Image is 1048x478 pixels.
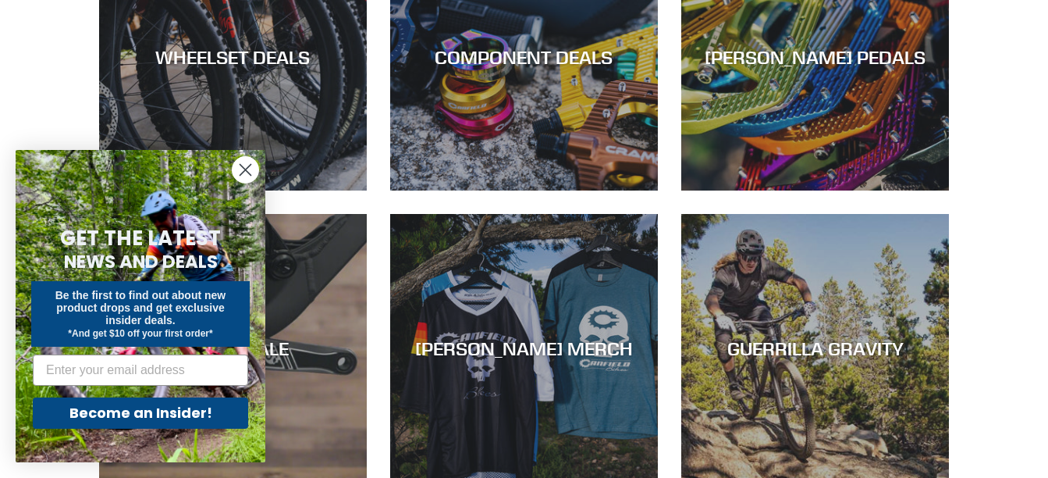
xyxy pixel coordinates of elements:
[681,337,949,360] div: GUERRILLA GRAVITY
[390,337,658,360] div: [PERSON_NAME] MERCH
[390,45,658,68] div: COMPONENT DEALS
[681,45,949,68] div: [PERSON_NAME] PEDALS
[33,355,248,386] input: Enter your email address
[55,289,226,326] span: Be the first to find out about new product drops and get exclusive insider deals.
[99,45,367,68] div: WHEELSET DEALS
[60,224,221,252] span: GET THE LATEST
[232,156,259,184] button: Close dialog
[64,249,218,274] span: NEWS AND DEALS
[33,398,248,429] button: Become an Insider!
[68,328,212,339] span: *And get $10 off your first order*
